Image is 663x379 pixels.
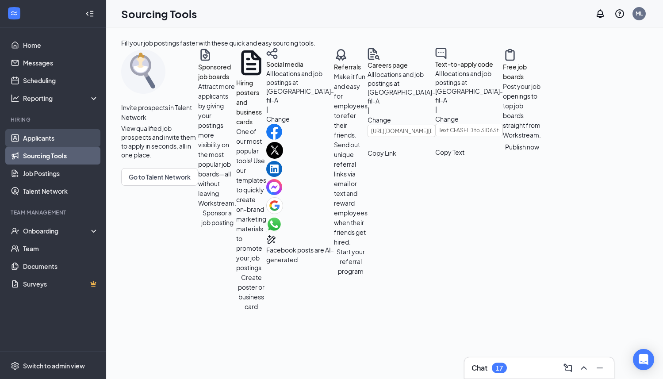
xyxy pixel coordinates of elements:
button: Change [435,114,459,124]
h1: Sourcing Tools [121,6,197,21]
div: Reporting [23,94,99,103]
h3: Chat [471,363,487,373]
button: Copy Text [435,147,464,157]
button: Start your referral program [334,247,368,276]
svg: WorkstreamLogo [10,9,19,18]
span: All locations and job postings at [GEOGRAPHIC_DATA]-fil-A [435,69,503,104]
p: One of our most popular tools! Use our templates to quickly create on-brand marketing materials t... [236,126,266,272]
img: share [266,48,278,59]
button: Change [368,115,391,125]
a: Team [23,240,99,257]
img: xIcon [266,142,283,159]
button: Go to Talent Network [121,168,198,186]
svg: Collapse [85,9,94,18]
h4: Social media [266,59,334,69]
button: Create poster or business card [236,272,266,311]
h4: Hiring posters and business cards [236,78,266,126]
div: Open Intercom Messenger [633,349,654,370]
h4: Text-to-apply code [435,59,503,69]
img: careers [368,48,380,60]
a: Messages [23,54,99,72]
span: View qualified job prospects and invite them to apply in seconds, all in one place. [121,124,198,159]
a: Home [23,36,99,54]
img: clipboard [503,48,517,62]
button: Minimize [593,361,607,375]
span: All locations and job postings at [GEOGRAPHIC_DATA]-fil-A [266,69,334,104]
img: sourcing-tools [121,50,165,94]
p: Make it fun and easy for employees to refer their friends. Send out unique referral links via ema... [334,72,368,247]
img: text [435,48,447,59]
button: Sponsor a job posting [198,208,236,227]
img: linkedinIcon [266,161,282,177]
svg: Settings [11,361,19,370]
a: Documents [23,257,99,275]
div: | [368,105,435,115]
svg: Minimize [594,363,605,373]
h4: Sponsored job boards [198,62,236,81]
div: ML [636,10,643,17]
img: facebookMessengerIcon [266,179,282,195]
button: ComposeMessage [561,361,575,375]
img: googleIcon [266,197,283,214]
a: Scheduling [23,72,99,89]
svg: QuestionInfo [614,8,625,19]
div: | [435,104,503,114]
svg: UserCheck [11,226,19,235]
p: Post your job openings to top job boards straight from Workstream. [503,81,541,140]
p: Facebook posts are AI-generated [266,245,334,264]
div: 17 [496,364,503,372]
img: facebookIcon [266,124,282,140]
button: Change [266,114,290,124]
div: Fill your job postings faster with these quick and easy sourcing tools. [121,38,315,48]
a: Sourcing Tools [23,147,99,165]
a: SurveysCrown [23,275,99,293]
div: Team Management [11,209,97,216]
svg: ComposeMessage [563,363,573,373]
svg: Analysis [11,94,19,103]
h4: Free job boards [503,62,541,81]
svg: ChevronUp [579,363,589,373]
h4: Careers page [368,60,435,70]
div: | [266,104,334,114]
div: Switch to admin view [23,361,85,370]
span: All locations and job postings at [GEOGRAPHIC_DATA]-fil-A [368,70,435,105]
button: ChevronUp [577,361,591,375]
img: badge [334,48,348,62]
a: Talent Network [23,182,99,200]
button: Publish now [503,140,541,154]
div: Hiring [11,116,97,123]
svg: Document [236,48,266,78]
span: Invite prospects in Talent Network [121,103,198,122]
img: whatsappIcon [266,216,282,232]
a: Job Postings [23,165,99,182]
img: clipboard [198,48,212,62]
h4: Referrals [334,62,368,72]
p: Attract more applicants by giving your postings more visibility on the most popular job boards—al... [198,81,236,208]
div: Onboarding [23,226,91,235]
svg: Notifications [595,8,606,19]
button: Copy Link [368,148,396,158]
svg: MagicPencil [266,234,277,245]
a: Applicants [23,129,99,147]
